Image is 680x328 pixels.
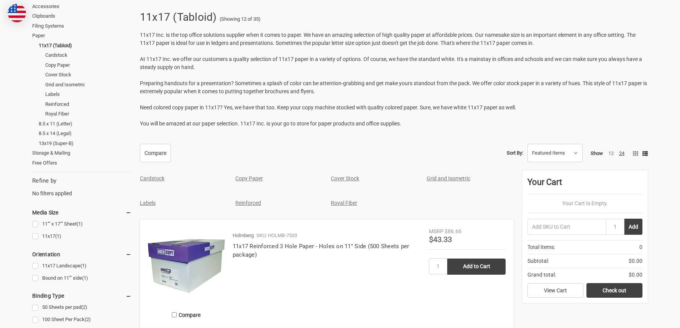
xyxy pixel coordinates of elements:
[32,176,131,185] h5: Refine by
[447,259,506,275] input: Add to Cart
[32,31,131,41] a: Paper
[140,120,401,127] span: You will be amazed at our paper selection. 11x17 Inc. is your go to store for paper products and ...
[235,200,261,206] a: Reinforced
[507,147,523,159] label: Sort By:
[32,2,131,12] a: Accessories
[629,271,642,279] span: $0.00
[77,221,83,227] span: (1)
[427,175,470,181] a: Grid and Isometric
[32,315,131,325] a: 100 Sheet Per Pack
[429,235,452,244] span: $43.33
[148,227,225,304] img: 11x17 Reinforced 3 Hole Paper - Holes on 11'' Side (500 Sheets per package)
[608,150,614,156] a: 12
[32,250,131,259] h5: Orientation
[140,104,516,110] span: Need colored copy paper in 11x17? Yes, we have that too. Keep your copy machine stocked with qual...
[39,119,131,129] a: 8.5 x 11 (Letter)
[527,243,555,251] span: Total Items:
[235,175,263,181] a: Copy Paper
[527,176,642,194] div: Your Cart
[233,232,254,239] p: Holmberg
[45,99,131,109] a: Reinforced
[8,4,26,22] img: duty and tax information for United States
[629,257,642,265] span: $0.00
[55,233,61,239] span: (1)
[445,228,462,234] span: $86.66
[172,312,177,317] input: Compare
[586,283,642,298] a: Check out
[527,283,583,298] a: View Cart
[140,32,636,46] span: 11x17 Inc. is the top office solutions supplier when it comes to paper. We have an amazing select...
[140,56,642,70] span: At 11x17 Inc. we offer our customers a quality selection of 11x17 paper in a variety of options. ...
[220,15,261,23] span: (Showing 12 of 35)
[140,200,156,206] a: Labels
[233,243,409,259] a: 11x17 Reinforced 3 Hole Paper - Holes on 11'' Side (500 Sheets per package)
[32,219,131,229] a: 11"" x 17"" Sheet
[32,261,131,271] a: 11x17 Landscape
[331,200,357,206] a: Royal Fiber
[45,60,131,70] a: Copy Paper
[82,275,88,281] span: (1)
[45,89,131,99] a: Labels
[32,273,131,283] a: Bound on 11"" side
[32,21,131,31] a: Filing Systems
[527,199,642,208] p: Your Cart Is Empty.
[45,80,131,90] a: Grid and Isometric
[45,70,131,80] a: Cover Stock
[32,302,131,313] a: 50 Sheets per pad
[527,257,549,265] span: Subtotal:
[32,176,131,197] div: No filters applied
[140,175,164,181] a: Cardstock
[81,304,87,310] span: (2)
[140,7,217,27] h1: 11x17 (Tabloid)
[624,219,642,235] button: Add
[45,109,131,119] a: Royal Fiber
[85,316,91,322] span: (2)
[32,208,131,217] h5: Media Size
[527,271,556,279] span: Grand total:
[32,11,131,21] a: Clipboards
[429,227,443,236] div: MSRP
[39,138,131,148] a: 13x19 (Super-B)
[32,148,131,158] a: Storage & Mailing
[80,263,87,269] span: (1)
[619,150,624,156] a: 24
[45,50,131,60] a: Cardstock
[639,243,642,251] span: 0
[256,232,297,239] p: SKU: HOLMB-7533
[148,308,225,321] label: Compare
[39,41,131,51] a: 11x17 (Tabloid)
[39,129,131,138] a: 8.5 x 14 (Legal)
[32,158,131,168] a: Free Offers
[331,175,359,181] a: Cover Stock
[140,144,171,162] a: Compare
[32,291,131,300] h5: Binding Type
[591,150,603,156] span: Show
[527,219,606,235] input: Add SKU to Cart
[32,231,131,242] a: 11x17
[140,80,647,94] span: Preparing handouts for a presentation? Sometimes a splash of color can be attention-grabbing and ...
